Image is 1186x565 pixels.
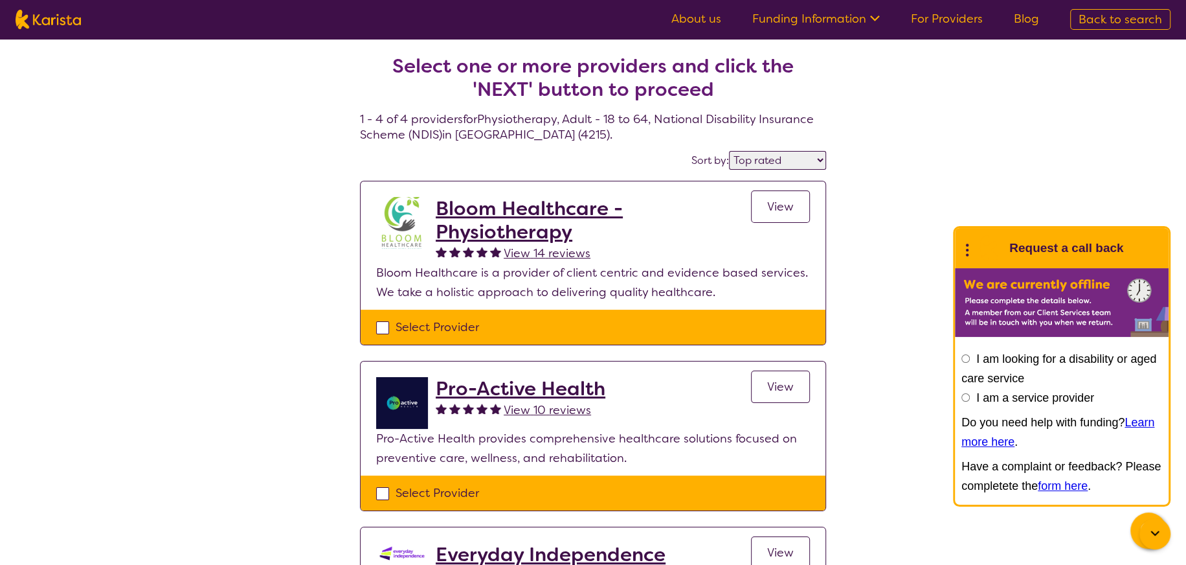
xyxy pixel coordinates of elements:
a: View 14 reviews [504,244,590,263]
label: I am looking for a disability or aged care service [961,352,1156,385]
label: Sort by: [691,154,729,167]
h4: 1 - 4 of 4 providers for Physiotherapy , Adult - 18 to 64 , National Disability Insurance Scheme ... [360,23,826,143]
h2: Select one or more providers and click the 'NEXT' button to proceed [375,54,811,101]
label: I am a service provider [976,391,1094,404]
span: View 10 reviews [504,402,591,418]
span: View [767,379,794,395]
a: Funding Information [752,11,880,27]
a: Back to search [1070,9,1170,30]
span: View [767,199,794,214]
img: Karista logo [16,10,81,29]
a: View [751,190,810,223]
a: View 10 reviews [504,400,591,420]
h1: Request a call back [1009,238,1123,258]
a: Pro-Active Health [436,377,605,400]
a: For Providers [911,11,983,27]
img: fullstar [490,246,501,257]
a: Blog [1014,11,1039,27]
p: Bloom Healthcare is a provider of client centric and evidence based services. We take a holistic ... [376,263,810,302]
span: View [767,545,794,560]
img: Karista offline chat form to request call back [955,268,1169,337]
a: form here [1038,479,1088,492]
img: Karista [976,235,1001,261]
span: View 14 reviews [504,246,590,261]
a: View [751,371,810,403]
a: About us [671,11,721,27]
img: fullstar [476,403,487,414]
p: Have a complaint or feedback? Please completete the . [961,457,1162,496]
button: Channel Menu [1130,513,1167,549]
img: fullstar [476,246,487,257]
a: Bloom Healthcare - Physiotherapy [436,197,751,244]
img: nlunmdoklscguhneplkn.jpg [376,197,428,249]
span: Back to search [1079,12,1162,27]
p: Do you need help with funding? . [961,413,1162,452]
img: fullstar [463,246,474,257]
img: fullstar [463,403,474,414]
p: Pro-Active Health provides comprehensive healthcare solutions focused on preventive care, wellnes... [376,429,810,468]
img: fullstar [449,403,460,414]
img: fullstar [436,403,447,414]
img: fullstar [490,403,501,414]
img: jdgr5huzsaqxc1wfufya.png [376,377,428,429]
img: fullstar [449,246,460,257]
img: fullstar [436,246,447,257]
img: kdssqoqrr0tfqzmv8ac0.png [376,543,428,564]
